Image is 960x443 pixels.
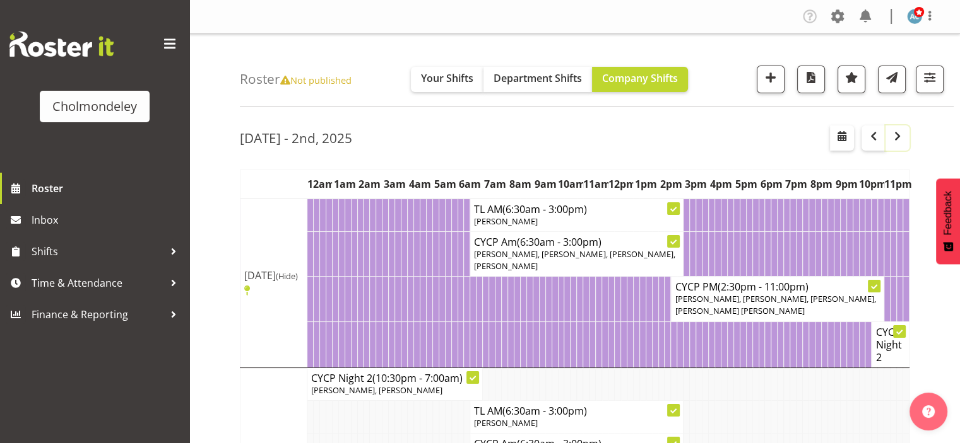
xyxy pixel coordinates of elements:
[502,404,587,418] span: (6:30am - 3:00pm)
[684,170,709,198] th: 3pm
[421,71,473,85] span: Your Shifts
[332,170,357,198] th: 1am
[483,67,592,92] button: Department Shifts
[838,66,865,93] button: Highlight an important date within the roster.
[784,170,809,198] th: 7pm
[240,198,307,367] td: [DATE]
[32,242,164,261] span: Shifts
[240,130,352,146] h2: [DATE] - 2nd, 2025
[834,170,859,198] th: 9pm
[757,66,785,93] button: Add a new shift
[276,270,298,282] span: (Hide)
[517,235,601,249] span: (6:30am - 3:00pm)
[592,67,688,92] button: Company Shifts
[307,170,333,198] th: 12am
[608,170,634,198] th: 12pm
[52,97,137,116] div: Cholmondeley
[280,74,352,86] span: Not published
[658,170,684,198] th: 2pm
[936,178,960,264] button: Feedback - Show survey
[875,326,905,364] h4: CYCP Night 2
[675,293,875,316] span: [PERSON_NAME], [PERSON_NAME], [PERSON_NAME], [PERSON_NAME] [PERSON_NAME]
[502,202,587,216] span: (6:30am - 3:00pm)
[717,280,808,294] span: (2:30pm - 11:00pm)
[408,170,433,198] th: 4am
[311,372,478,384] h4: CYCP Night 2
[633,170,658,198] th: 1pm
[830,125,854,151] button: Select a specific date within the roster.
[311,384,442,396] span: [PERSON_NAME], [PERSON_NAME]
[474,405,679,417] h4: TL AM
[797,66,825,93] button: Download a PDF of the roster according to the set date range.
[9,32,114,57] img: Rosterit website logo
[32,210,183,229] span: Inbox
[859,170,884,198] th: 10pm
[474,236,679,248] h4: CYCP Am
[878,66,906,93] button: Send a list of all shifts for the selected filtered period to all rostered employees.
[884,170,910,198] th: 11pm
[942,191,954,235] span: Feedback
[474,248,675,272] span: [PERSON_NAME], [PERSON_NAME], [PERSON_NAME], [PERSON_NAME]
[907,9,922,24] img: additional-cycp-required1509.jpg
[240,72,352,86] h4: Roster
[432,170,458,198] th: 5am
[32,179,183,198] span: Roster
[411,67,483,92] button: Your Shifts
[494,71,582,85] span: Department Shifts
[602,71,678,85] span: Company Shifts
[922,405,935,418] img: help-xxl-2.png
[809,170,834,198] th: 8pm
[372,371,463,385] span: (10:30pm - 7:00am)
[583,170,608,198] th: 11am
[474,417,538,429] span: [PERSON_NAME]
[474,203,679,216] h4: TL AM
[733,170,759,198] th: 5pm
[32,305,164,324] span: Finance & Reporting
[508,170,533,198] th: 8am
[533,170,558,198] th: 9am
[759,170,784,198] th: 6pm
[474,216,538,227] span: [PERSON_NAME]
[382,170,408,198] th: 3am
[709,170,734,198] th: 4pm
[916,66,944,93] button: Filter Shifts
[483,170,508,198] th: 7am
[32,273,164,292] span: Time & Attendance
[675,280,880,293] h4: CYCP PM
[558,170,583,198] th: 10am
[357,170,382,198] th: 2am
[458,170,483,198] th: 6am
